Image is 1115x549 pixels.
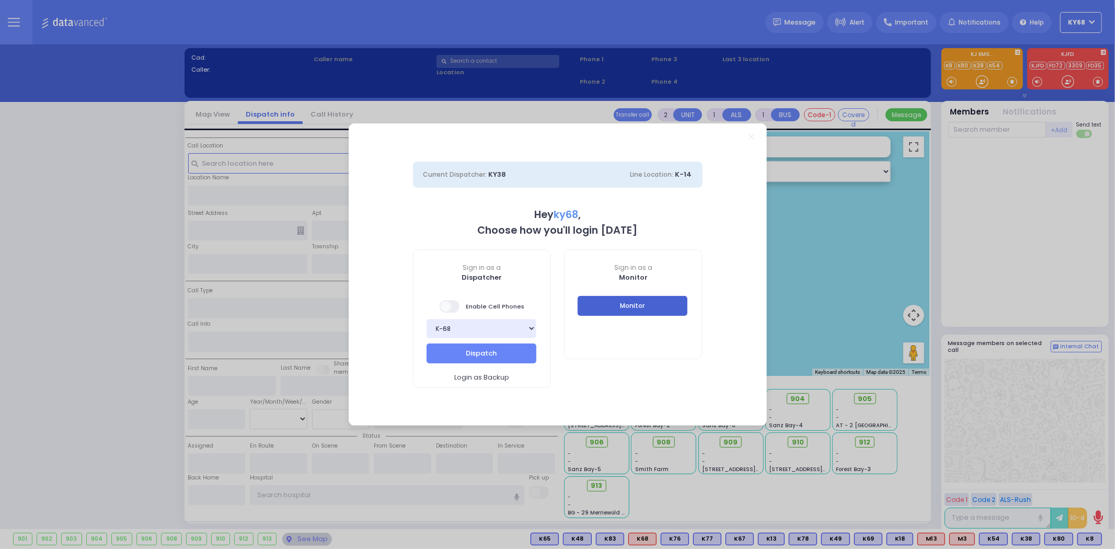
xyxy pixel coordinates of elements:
[554,208,578,222] span: ky68
[578,296,687,316] button: Monitor
[749,134,754,140] a: Close
[565,263,702,272] span: Sign in as a
[630,170,674,179] span: Line Location:
[413,263,551,272] span: Sign in as a
[454,372,509,383] span: Login as Backup
[489,169,507,179] span: KY38
[462,272,502,282] b: Dispatcher
[478,223,638,237] b: Choose how you'll login [DATE]
[619,272,648,282] b: Monitor
[423,170,487,179] span: Current Dispatcher:
[675,169,692,179] span: K-14
[427,344,536,363] button: Dispatch
[440,299,524,314] span: Enable Cell Phones
[534,208,581,222] b: Hey ,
